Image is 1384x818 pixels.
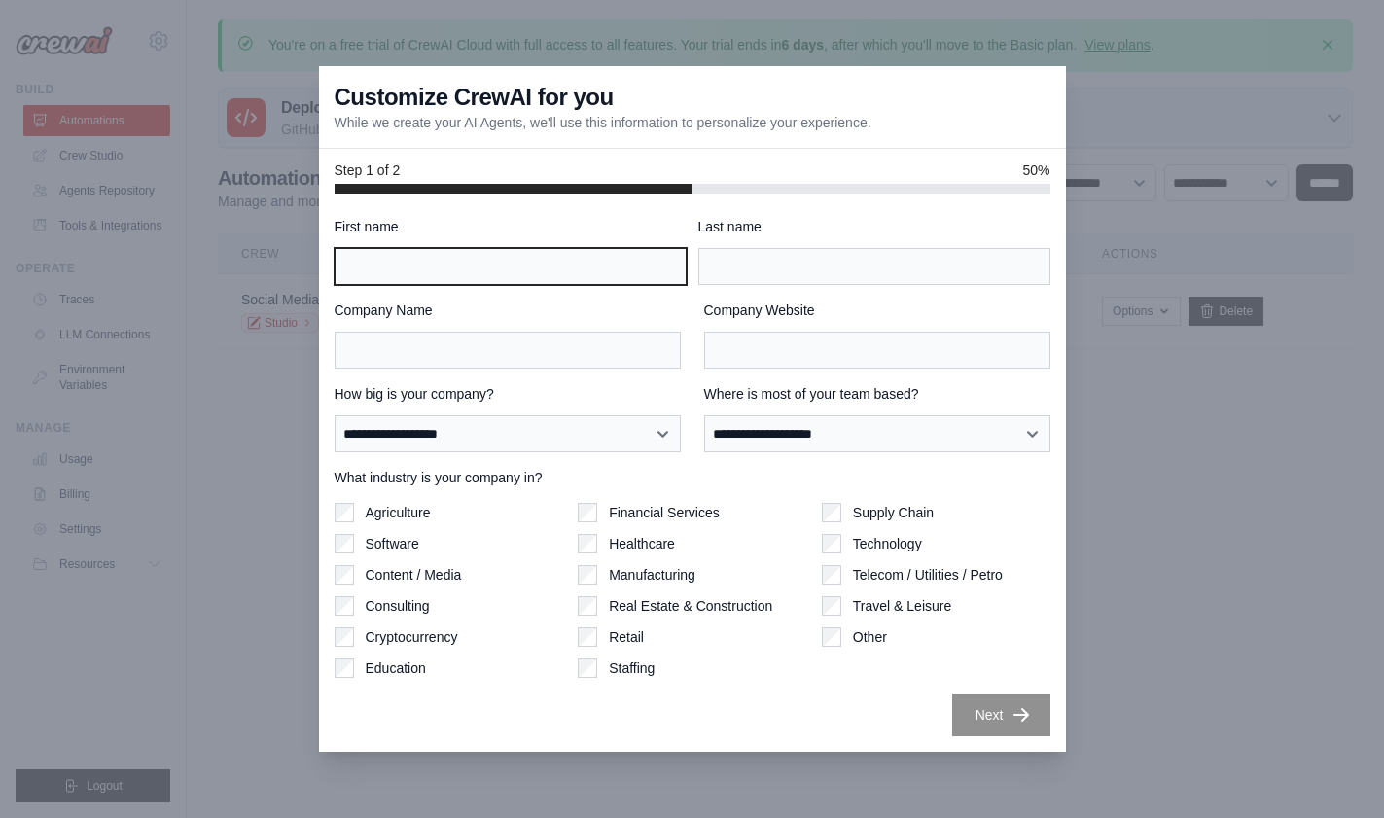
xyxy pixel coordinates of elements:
[853,565,1003,585] label: Telecom / Utilities / Petro
[366,596,430,616] label: Consulting
[853,534,922,553] label: Technology
[609,565,695,585] label: Manufacturing
[853,627,887,647] label: Other
[335,113,871,132] p: While we create your AI Agents, we'll use this information to personalize your experience.
[853,503,934,522] label: Supply Chain
[853,596,951,616] label: Travel & Leisure
[609,658,655,678] label: Staffing
[335,384,681,404] label: How big is your company?
[335,82,614,113] h3: Customize CrewAI for you
[366,503,431,522] label: Agriculture
[609,627,644,647] label: Retail
[366,658,426,678] label: Education
[366,534,419,553] label: Software
[698,217,1050,236] label: Last name
[366,565,462,585] label: Content / Media
[335,301,681,320] label: Company Name
[1022,160,1049,180] span: 50%
[704,384,1050,404] label: Where is most of your team based?
[609,503,720,522] label: Financial Services
[335,217,687,236] label: First name
[952,694,1050,736] button: Next
[366,627,458,647] label: Cryptocurrency
[335,160,401,180] span: Step 1 of 2
[609,596,772,616] label: Real Estate & Construction
[704,301,1050,320] label: Company Website
[609,534,675,553] label: Healthcare
[335,468,1050,487] label: What industry is your company in?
